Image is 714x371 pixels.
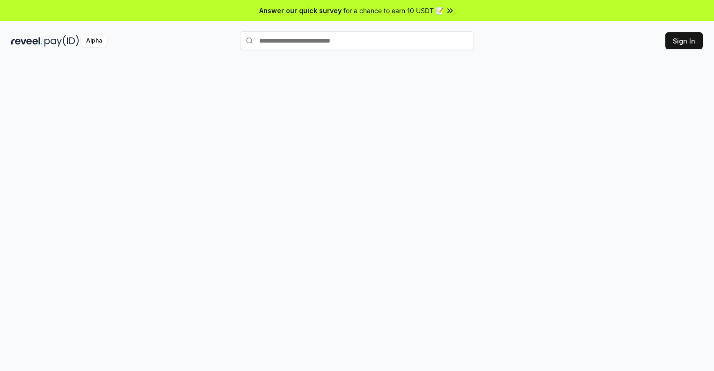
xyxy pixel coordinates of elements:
[343,6,444,15] span: for a chance to earn 10 USDT 📝
[665,32,703,49] button: Sign In
[81,35,107,47] div: Alpha
[44,35,79,47] img: pay_id
[11,35,43,47] img: reveel_dark
[259,6,342,15] span: Answer our quick survey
